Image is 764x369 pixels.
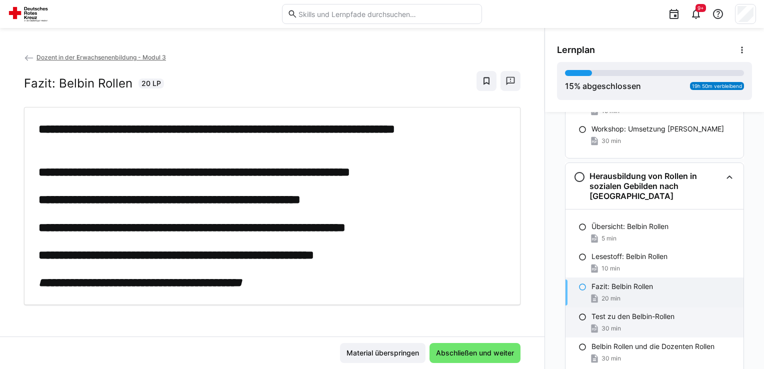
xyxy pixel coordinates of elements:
[591,311,674,321] p: Test zu den Belbin-Rollen
[591,221,668,231] p: Übersicht: Belbin Rollen
[591,281,653,291] p: Fazit: Belbin Rollen
[565,80,641,92] div: % abgeschlossen
[601,324,621,332] span: 30 min
[591,341,714,351] p: Belbin Rollen und die Dozenten Rollen
[692,83,742,89] span: 19h 50m verbleibend
[345,348,420,358] span: Material überspringen
[141,78,161,88] span: 20 LP
[589,171,721,201] h3: Herausbildung von Rollen in sozialen Gebilden nach [GEOGRAPHIC_DATA]
[434,348,515,358] span: Abschließen und weiter
[601,234,616,242] span: 5 min
[24,53,166,61] a: Dozent in der Erwachsenenbildung - Modul 3
[297,9,476,18] input: Skills und Lernpfade durchsuchen…
[601,264,620,272] span: 10 min
[340,343,425,363] button: Material überspringen
[557,44,595,55] span: Lernplan
[36,53,166,61] span: Dozent in der Erwachsenenbildung - Modul 3
[565,81,574,91] span: 15
[697,5,704,11] span: 9+
[591,124,724,134] p: Workshop: Umsetzung [PERSON_NAME]
[601,294,620,302] span: 20 min
[601,137,621,145] span: 30 min
[429,343,520,363] button: Abschließen und weiter
[601,354,621,362] span: 30 min
[591,251,667,261] p: Lesestoff: Belbin Rollen
[24,76,132,91] h2: Fazit: Belbin Rollen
